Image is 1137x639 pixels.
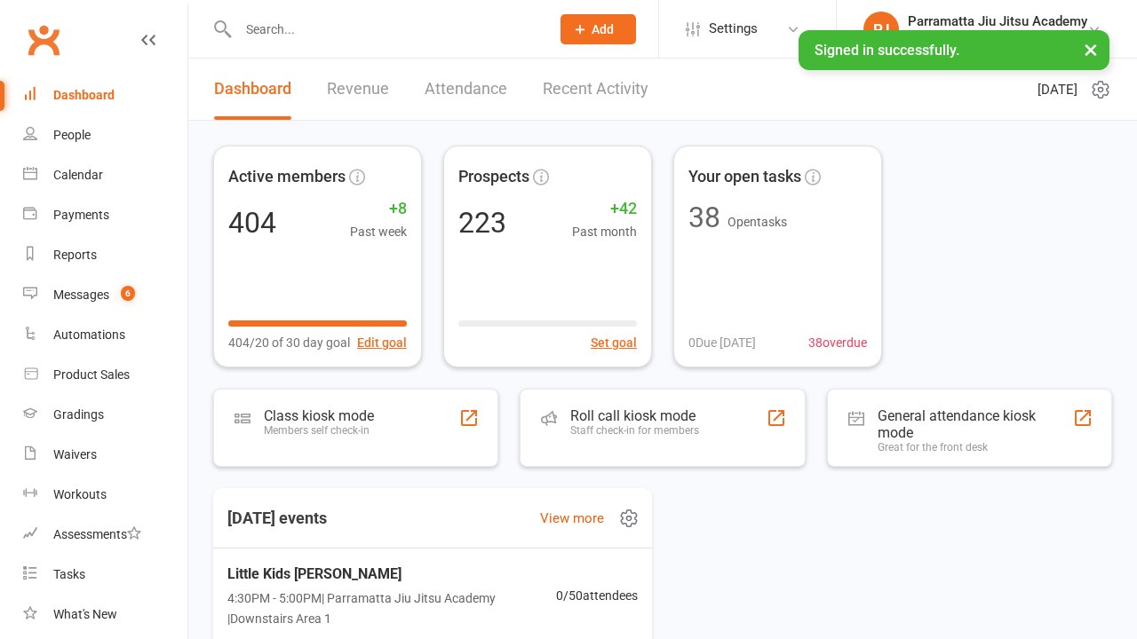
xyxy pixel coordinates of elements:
[53,567,85,581] div: Tasks
[53,128,91,142] div: People
[350,196,407,222] span: +8
[458,209,506,237] div: 223
[53,248,97,262] div: Reports
[1075,30,1107,68] button: ×
[592,22,614,36] span: Add
[1038,79,1077,100] span: [DATE]
[808,333,867,352] span: 38 overdue
[233,17,537,42] input: Search...
[908,29,1087,45] div: Parramatta Jiu Jitsu Academy
[878,441,1073,454] div: Great for the front desk
[688,203,720,232] div: 38
[53,88,115,102] div: Dashboard
[570,407,699,424] div: Roll call kiosk mode
[23,475,187,515] a: Workouts
[815,42,959,59] span: Signed in successfully.
[23,595,187,635] a: What's New
[228,164,346,190] span: Active members
[23,75,187,115] a: Dashboard
[53,208,109,222] div: Payments
[53,527,141,541] div: Assessments
[878,407,1073,441] div: General attendance kiosk mode
[53,447,97,461] div: Waivers
[23,515,187,555] a: Assessments
[214,59,291,120] a: Dashboard
[350,222,407,241] span: Past week
[121,286,135,301] span: 6
[556,586,638,605] span: 0 / 50 attendees
[53,367,130,382] div: Product Sales
[908,13,1087,29] div: Parramatta Jiu Jitsu Academy
[23,235,187,275] a: Reports
[264,424,374,437] div: Members self check-in
[23,395,187,435] a: Gradings
[458,164,529,190] span: Prospects
[53,407,104,422] div: Gradings
[425,59,507,120] a: Attendance
[23,355,187,395] a: Product Sales
[23,195,187,235] a: Payments
[53,607,117,621] div: What's New
[23,315,187,355] a: Automations
[570,424,699,437] div: Staff check-in for members
[23,115,187,155] a: People
[572,222,637,241] span: Past month
[227,563,556,586] span: Little Kids [PERSON_NAME]
[23,555,187,595] a: Tasks
[688,164,801,190] span: Your open tasks
[21,18,66,62] a: Clubworx
[728,215,787,229] span: Open tasks
[688,333,756,352] span: 0 Due [DATE]
[213,502,341,534] h3: [DATE] events
[540,508,604,529] a: View more
[23,275,187,315] a: Messages 6
[591,333,637,352] button: Set goal
[227,588,556,628] span: 4:30PM - 5:00PM | Parramatta Jiu Jitsu Academy | Downstairs Area 1
[228,333,350,352] span: 404/20 of 30 day goal
[863,12,899,47] div: PJ
[228,209,276,237] div: 404
[543,59,648,120] a: Recent Activity
[709,9,758,49] span: Settings
[572,196,637,222] span: +42
[264,407,374,424] div: Class kiosk mode
[23,155,187,195] a: Calendar
[53,487,107,501] div: Workouts
[53,288,109,302] div: Messages
[53,168,103,182] div: Calendar
[327,59,389,120] a: Revenue
[561,14,636,44] button: Add
[53,327,125,342] div: Automations
[357,333,407,352] button: Edit goal
[23,435,187,475] a: Waivers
